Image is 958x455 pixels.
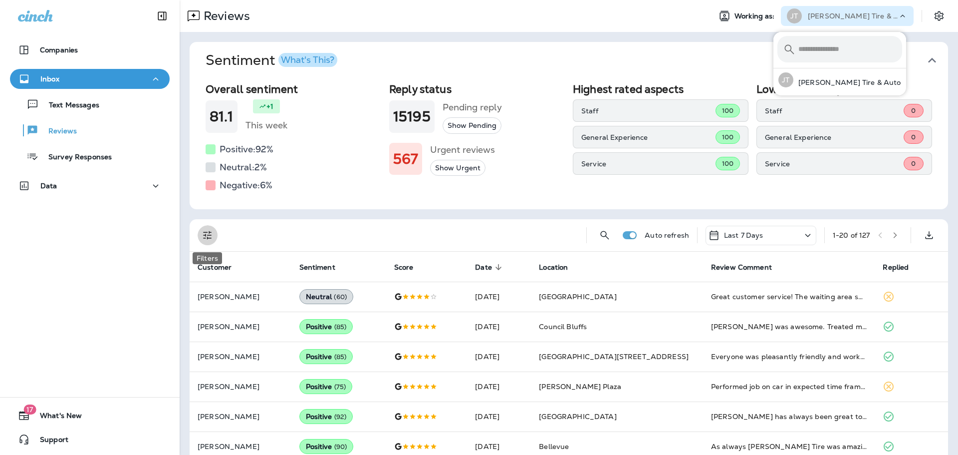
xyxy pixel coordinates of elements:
[393,151,418,167] h1: 567
[911,133,916,141] span: 0
[334,413,347,421] span: ( 92 )
[711,442,867,452] div: As always Jensen Tire was amazing. Took the best care possible of my vehicles!
[573,83,748,95] h2: Highest rated aspects
[930,7,948,25] button: Settings
[198,42,956,79] button: SentimentWhat's This?
[10,146,170,167] button: Survey Responses
[220,159,267,175] h5: Neutral: 2 %
[299,439,354,454] div: Positive
[210,108,234,125] h1: 81.1
[430,142,495,158] h5: Urgent reviews
[281,55,334,64] div: What's This?
[40,46,78,54] p: Companies
[198,383,283,391] p: [PERSON_NAME]
[595,225,615,245] button: Search Reviews
[40,182,57,190] p: Data
[278,53,337,67] button: What's This?
[198,443,283,451] p: [PERSON_NAME]
[198,293,283,301] p: [PERSON_NAME]
[734,12,777,20] span: Working as:
[38,127,77,136] p: Reviews
[200,8,250,23] p: Reviews
[475,263,492,272] span: Date
[148,6,176,26] button: Collapse Sidebar
[773,68,906,91] button: JT[PERSON_NAME] Tire & Auto
[10,430,170,450] button: Support
[10,176,170,196] button: Data
[394,263,427,272] span: Score
[206,83,381,95] h2: Overall sentiment
[10,69,170,89] button: Inbox
[334,443,347,451] span: ( 90 )
[220,141,273,157] h5: Positive: 92 %
[334,353,347,361] span: ( 85 )
[581,133,716,141] p: General Experience
[10,40,170,60] button: Companies
[23,405,36,415] span: 17
[39,101,99,110] p: Text Messages
[190,79,948,209] div: SentimentWhat's This?
[10,120,170,141] button: Reviews
[299,349,353,364] div: Positive
[198,263,244,272] span: Customer
[711,263,785,272] span: Review Comment
[467,372,531,402] td: [DATE]
[334,323,347,331] span: ( 85 )
[30,436,68,448] span: Support
[266,101,273,111] p: +1
[430,160,485,176] button: Show Urgent
[30,412,82,424] span: What's New
[911,106,916,115] span: 0
[711,263,772,272] span: Review Comment
[765,160,904,168] p: Service
[539,412,616,421] span: [GEOGRAPHIC_DATA]
[787,8,802,23] div: JT
[539,352,689,361] span: [GEOGRAPHIC_DATA][STREET_ADDRESS]
[467,282,531,312] td: [DATE]
[711,382,867,392] div: Performed job on car in expected time frame. Very friendly
[711,352,867,362] div: Everyone was pleasantly friendly and worked fast
[581,160,716,168] p: Service
[198,413,283,421] p: [PERSON_NAME]
[299,319,353,334] div: Positive
[475,263,505,272] span: Date
[833,231,870,239] div: 1 - 20 of 127
[711,322,867,332] div: John was awesome. Treated me right
[299,409,353,424] div: Positive
[711,292,867,302] div: Great customer service! The waiting area smelled of stale cigarette smoke though - it gave me a h...
[765,133,904,141] p: General Experience
[645,231,689,239] p: Auto refresh
[711,412,867,422] div: Cameron has always been great to work with. Brought my wife’s car in for a repair. He kept consta...
[10,94,170,115] button: Text Messages
[539,292,616,301] span: [GEOGRAPHIC_DATA]
[722,106,733,115] span: 100
[883,263,909,272] span: Replied
[10,406,170,426] button: 17What's New
[220,177,272,193] h5: Negative: 6 %
[581,107,716,115] p: Staff
[299,263,348,272] span: Sentiment
[467,342,531,372] td: [DATE]
[38,153,112,162] p: Survey Responses
[467,402,531,432] td: [DATE]
[808,12,898,20] p: [PERSON_NAME] Tire & Auto
[919,225,939,245] button: Export as CSV
[722,159,733,168] span: 100
[393,108,431,125] h1: 15195
[722,133,733,141] span: 100
[334,293,347,301] span: ( 60 )
[245,117,287,133] h5: This week
[198,263,232,272] span: Customer
[467,312,531,342] td: [DATE]
[198,323,283,331] p: [PERSON_NAME]
[756,83,932,95] h2: Lowest rated aspects
[443,99,502,115] h5: Pending reply
[389,83,565,95] h2: Reply status
[539,382,621,391] span: [PERSON_NAME] Plaza
[539,442,569,451] span: Bellevue
[911,159,916,168] span: 0
[443,117,501,134] button: Show Pending
[198,353,283,361] p: [PERSON_NAME]
[539,263,568,272] span: Location
[299,263,335,272] span: Sentiment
